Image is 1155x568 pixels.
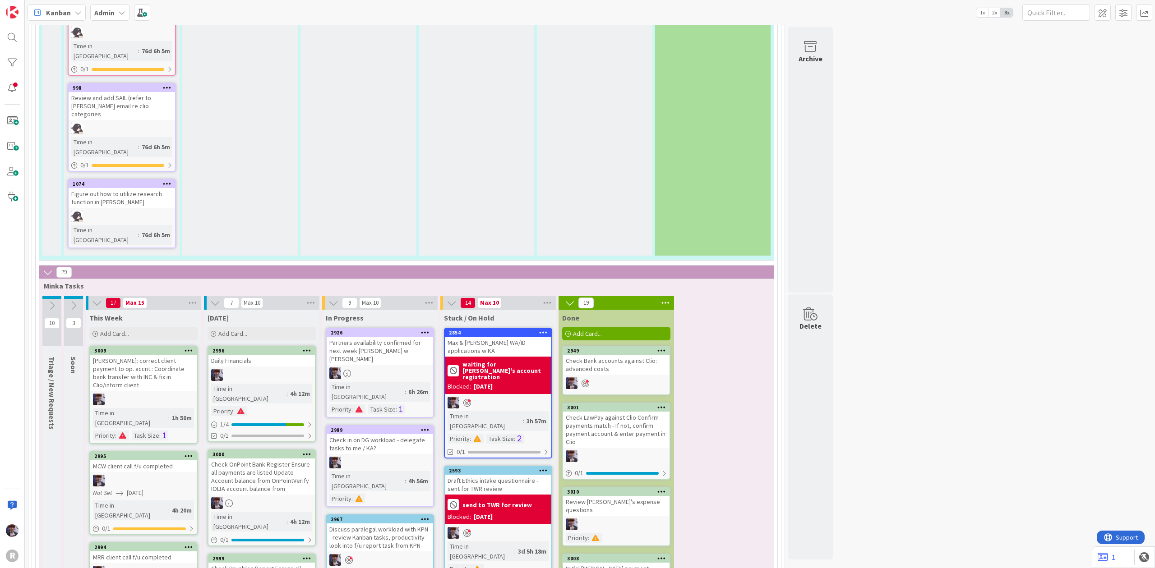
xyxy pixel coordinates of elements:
div: 76d 6h 5m [139,230,172,240]
div: KN [69,27,175,38]
span: : [138,46,139,56]
div: Priority [566,533,588,543]
div: Blocked: [448,382,471,391]
a: 2854Max & [PERSON_NAME] WA/ID applications w KAwaiting for [PERSON_NAME]'s account registrationBl... [444,328,552,458]
div: 2949 [563,347,670,355]
div: Time in [GEOGRAPHIC_DATA] [211,384,286,403]
span: 0 / 1 [80,160,89,170]
div: 998 [69,84,175,92]
div: 3008 [563,554,670,563]
div: ML [563,450,670,462]
span: 1x [976,8,989,17]
div: 2996Daily Financials [208,347,315,366]
div: Time in [GEOGRAPHIC_DATA] [71,225,138,245]
i: Not Set [93,489,112,497]
span: : [514,434,515,444]
div: 76d 6h 5m [139,142,172,152]
span: 0 / 1 [80,64,89,74]
a: 3010Review [PERSON_NAME]'s expense questionsMLPriority: [562,487,670,546]
div: 0/1 [563,467,670,479]
div: Max 10 [244,301,260,305]
div: 3d 5h 18m [516,546,549,556]
div: Task Size [368,404,396,414]
div: 3010 [567,489,670,495]
img: ML [566,518,577,530]
img: ML [566,450,577,462]
div: 3008 [567,555,670,562]
div: 2994MRR client call f/u completed [90,543,197,563]
div: 1h 50m [170,413,194,423]
div: ML [208,369,315,381]
span: : [115,431,116,440]
div: ML [90,394,197,405]
div: Task Size [132,431,159,440]
div: Review [PERSON_NAME]'s expense questions [563,496,670,516]
div: 3h 57m [524,416,549,426]
a: 2926Partners availability confirmed for next week [PERSON_NAME] w [PERSON_NAME]MLTime in [GEOGRAP... [326,328,434,418]
img: ML [93,475,105,486]
a: 3001Check LawPay against Clio Confirm payments match - If not, confirm payment account & enter pa... [562,403,670,480]
div: 0/1 [90,523,197,534]
div: Check Bank accounts against Clio: advanced costs [563,355,670,375]
div: 4h 12m [288,517,312,527]
a: 2996Daily FinancialsMLTime in [GEOGRAPHIC_DATA]:4h 12mPriority:1/40/1 [208,346,316,442]
span: Soon [69,357,78,374]
div: [DATE] [474,382,493,391]
div: 4h 56m [406,476,430,486]
div: Discuss paralegal workload with KPN - review Kanban tasks, productivity - look into f/u report ta... [327,523,433,551]
img: ML [329,367,341,379]
b: send to TWR for review [462,502,532,508]
div: 998Review and add SAIL (refer to [PERSON_NAME] email re clio categories [69,84,175,120]
div: MRR client call f/u completed [90,551,197,563]
div: Priority [329,494,351,504]
a: 998Review and add SAIL (refer to [PERSON_NAME] email re clio categoriesKNTime in [GEOGRAPHIC_DATA... [68,83,176,172]
a: 2949Check Bank accounts against Clio: advanced costsML [562,346,670,395]
a: 3009[PERSON_NAME]: correct client payment to op. accnt.: Coordinate bank transfer with INC & fix ... [89,346,198,444]
div: ML [90,475,197,486]
span: : [396,404,397,414]
img: Visit kanbanzone.com [6,6,18,18]
div: Time in [GEOGRAPHIC_DATA] [448,411,523,431]
b: waiting for [PERSON_NAME]'s account registration [462,361,549,380]
div: 2949Check Bank accounts against Clio: advanced costs [563,347,670,375]
div: 2996 [208,347,315,355]
div: 3000Check OnPoint Bank Register Ensure all payments are listed Update Account balance from OnPoin... [208,450,315,495]
div: 2593 [449,467,551,474]
div: 6h 26m [406,387,430,397]
div: 2999 [213,555,315,562]
span: 3x [1001,8,1013,17]
span: : [159,431,161,440]
span: Add Card... [573,330,602,338]
span: [DATE] [127,488,143,498]
div: 2593 [445,467,551,475]
img: ML [329,554,341,566]
div: 1074 [69,180,175,188]
img: ML [6,524,18,537]
div: 2854 [449,330,551,336]
a: 2995MCW client call f/u completedMLNot Set[DATE]Time in [GEOGRAPHIC_DATA]:4h 20m0/1 [89,451,198,535]
div: 2926 [331,330,433,336]
div: 0/1 [208,534,315,545]
div: 2989 [327,426,433,434]
div: 2989 [331,427,433,433]
span: 7 [224,298,239,308]
div: 2967 [327,515,433,523]
div: 2996 [213,348,315,354]
span: : [138,230,139,240]
div: ML [445,527,551,539]
div: Figure out how to utilize research function in [PERSON_NAME] [69,188,175,208]
img: ML [448,527,459,539]
div: Time in [GEOGRAPHIC_DATA] [448,541,514,561]
img: ML [93,394,105,405]
span: 2x [989,8,1001,17]
div: 4h 20m [170,505,194,515]
div: Priority [448,434,470,444]
div: Time in [GEOGRAPHIC_DATA] [71,41,138,61]
div: 3001Check LawPay against Clio Confirm payments match - If not, confirm payment account & enter pa... [563,403,670,448]
div: 2854 [445,329,551,337]
span: : [168,413,170,423]
span: 14 [460,298,476,308]
div: 76d 6h 5m [139,46,172,56]
span: : [470,434,471,444]
img: ML [211,497,223,509]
